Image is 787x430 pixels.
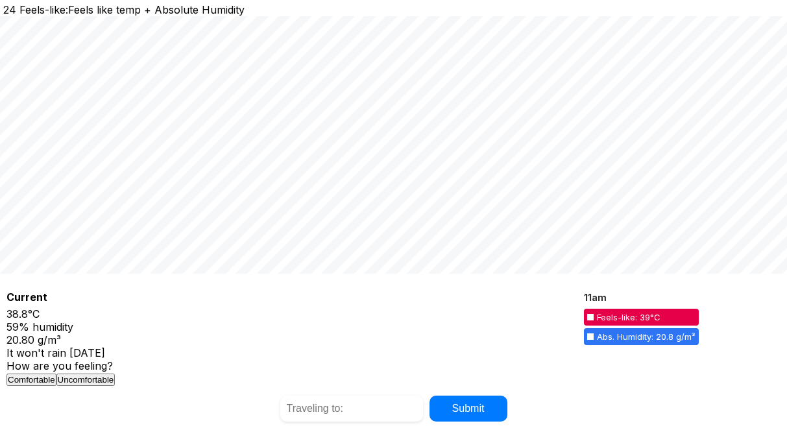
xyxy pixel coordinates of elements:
div: 20.80 g/m³ [6,333,576,346]
span: Feels-like: 39°C [584,309,699,326]
input: Traveling to: [280,396,423,422]
div: 38.8°C [6,307,576,320]
button: Comfortable [6,374,56,386]
div: It won't rain [DATE] [6,346,576,359]
div: How are you feeling? [6,359,576,386]
span: Feels like temp + Absolute Humidity [68,3,245,16]
div: 59% humidity [6,320,576,333]
h4: Current [6,291,576,307]
input: Submit [430,396,507,422]
button: Uncomfortable [56,374,115,386]
th: 11am [584,292,699,307]
span: 24 Feels-like: [3,3,68,16]
span: Abs. Humidity: 20.8 g/m³ [584,328,699,345]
